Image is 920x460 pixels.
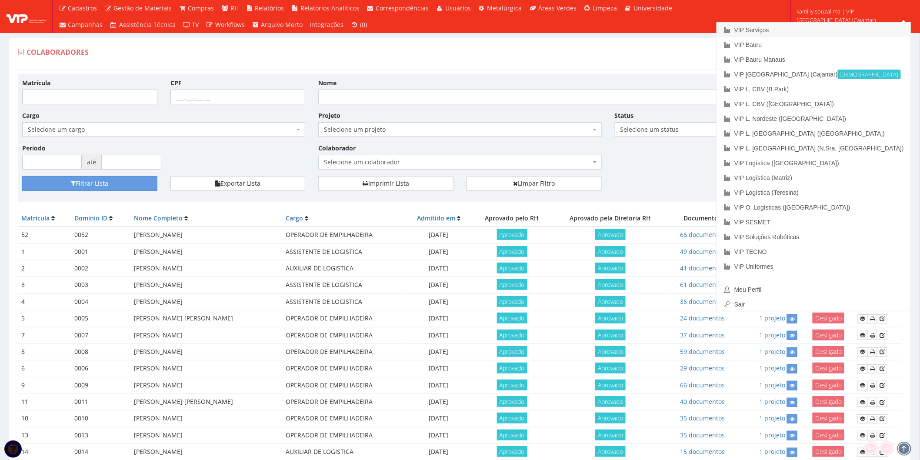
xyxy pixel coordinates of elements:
[717,297,911,312] a: Sair
[318,155,601,170] span: Selecione um colaborador
[717,200,911,215] a: VIP O. Logísticas ([GEOGRAPHIC_DATA])
[633,4,672,12] span: Universidade
[406,260,472,277] td: [DATE]
[300,4,360,12] span: Relatórios Analíticos
[71,310,130,327] td: 0005
[680,230,725,239] a: 66 documentos
[813,380,844,390] span: Desligado
[717,185,911,200] a: VIP Logística (Teresina)
[759,347,785,356] a: 1 projeto
[717,37,911,52] a: VIP Bauru
[18,410,71,427] td: 10
[595,430,626,440] span: Aprovado
[595,363,626,373] span: Aprovado
[7,10,46,23] img: logo
[680,381,725,389] a: 66 documentos
[813,330,844,340] span: Desligado
[406,410,472,427] td: [DATE]
[813,430,844,440] span: Desligado
[717,126,911,141] a: VIP L. [GEOGRAPHIC_DATA] ([GEOGRAPHIC_DATA])
[615,122,750,137] span: Selecione um status
[134,214,183,222] a: Nome Completo
[680,297,725,306] a: 36 documentos
[759,447,785,456] a: 1 projeto
[130,343,282,360] td: [PERSON_NAME]
[813,346,844,357] span: Desligado
[680,247,725,256] a: 49 documentos
[717,23,911,37] a: VIP Serviços
[71,243,130,260] td: 0001
[497,279,527,290] span: Aprovado
[282,277,406,293] td: ASSISTENTE DE LOGISTICA
[497,413,527,423] span: Aprovado
[310,20,344,29] span: Integrações
[497,363,527,373] span: Aprovado
[406,243,472,260] td: [DATE]
[680,331,725,339] a: 37 documentos
[595,330,626,340] span: Aprovado
[595,396,626,407] span: Aprovado
[595,246,626,257] span: Aprovado
[717,244,911,259] a: VIP TECNO
[813,446,844,457] span: Desligado
[71,327,130,343] td: 0007
[170,176,306,191] button: Exportar Lista
[18,377,71,393] td: 9
[282,260,406,277] td: AUXILIAR DE LOGISTICA
[406,427,472,443] td: [DATE]
[18,394,71,410] td: 11
[680,364,725,372] a: 29 documentos
[130,394,282,410] td: [PERSON_NAME] [PERSON_NAME]
[497,396,527,407] span: Aprovado
[130,277,282,293] td: [PERSON_NAME]
[680,280,725,289] a: 61 documentos
[595,296,626,307] span: Aprovado
[22,122,305,137] span: Selecione um cargo
[406,310,472,327] td: [DATE]
[717,215,911,230] a: VIP SESMET
[552,210,669,227] th: Aprovado pela Diretoria RH
[406,327,472,343] td: [DATE]
[717,259,911,274] a: VIP Uniformes
[130,360,282,377] td: [PERSON_NAME]
[497,346,527,357] span: Aprovado
[324,125,590,134] span: Selecione um projeto
[497,313,527,323] span: Aprovado
[113,4,172,12] span: Gestão de Materiais
[130,260,282,277] td: [PERSON_NAME]
[318,79,337,87] label: Nome
[18,243,71,260] td: 1
[22,79,50,87] label: Matrícula
[18,227,71,243] td: 52
[68,20,103,29] span: Campanhas
[595,380,626,390] span: Aprovado
[215,20,245,29] span: Workflows
[130,377,282,393] td: [PERSON_NAME]
[813,413,844,423] span: Desligado
[376,4,429,12] span: Correspondências
[595,263,626,273] span: Aprovado
[282,327,406,343] td: OPERADOR DE EMPILHADEIRA
[680,397,725,406] a: 40 documentos
[203,17,249,33] a: Workflows
[717,141,911,156] a: VIP L. [GEOGRAPHIC_DATA] (N.Sra. [GEOGRAPHIC_DATA])
[130,293,282,310] td: [PERSON_NAME]
[669,210,737,227] th: Documentos
[71,427,130,443] td: 0013
[130,310,282,327] td: [PERSON_NAME] [PERSON_NAME]
[22,111,40,120] label: Cargo
[838,70,901,79] small: [DEMOGRAPHIC_DATA]
[406,227,472,243] td: [DATE]
[497,330,527,340] span: Aprovado
[282,377,406,393] td: OPERADOR DE EMPILHADEIRA
[130,227,282,243] td: [PERSON_NAME]
[595,446,626,457] span: Aprovado
[18,427,71,443] td: 13
[406,343,472,360] td: [DATE]
[472,210,552,227] th: Aprovado pelo RH
[717,230,911,244] a: VIP Soluções Robóticas
[18,343,71,360] td: 8
[406,277,472,293] td: [DATE]
[261,20,303,29] span: Arquivo Morto
[21,214,50,222] a: Matrícula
